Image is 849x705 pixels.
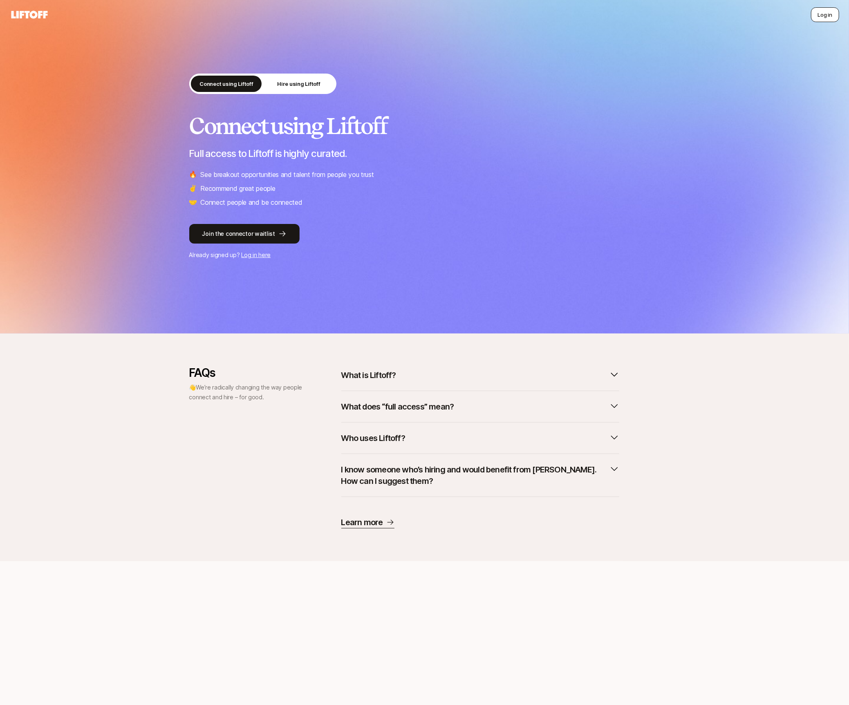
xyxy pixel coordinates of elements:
span: ✌️ [189,183,197,194]
p: What is Liftoff? [341,369,396,381]
a: Log in here [241,251,271,258]
p: Connect using Liftoff [199,80,253,88]
span: 🤝 [189,197,197,208]
p: FAQs [189,366,304,379]
p: What does “full access” mean? [341,401,454,412]
p: Recommend great people [201,183,276,194]
p: Full access to Liftoff is highly curated. [189,148,660,159]
span: 🔥 [189,169,197,180]
a: Join the connector waitlist [189,224,660,244]
button: What is Liftoff? [341,366,619,384]
a: Learn more [341,517,394,528]
p: 👋 [189,383,304,402]
button: What does “full access” mean? [341,398,619,416]
p: I know someone who’s hiring and would benefit from [PERSON_NAME]. How can I suggest them? [341,464,606,487]
button: Join the connector waitlist [189,224,300,244]
p: Who uses Liftoff? [341,432,405,444]
p: See breakout opportunities and talent from people you trust [201,169,374,180]
button: Log in [811,7,839,22]
h2: Connect using Liftoff [189,114,660,138]
button: Who uses Liftoff? [341,429,619,447]
span: We’re radically changing the way people connect and hire – for good. [189,384,302,401]
p: Learn more [341,517,383,528]
button: I know someone who’s hiring and would benefit from [PERSON_NAME]. How can I suggest them? [341,461,619,490]
p: Already signed up? [189,250,660,260]
p: Connect people and be connected [201,197,302,208]
p: Hire using Liftoff [277,80,320,88]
